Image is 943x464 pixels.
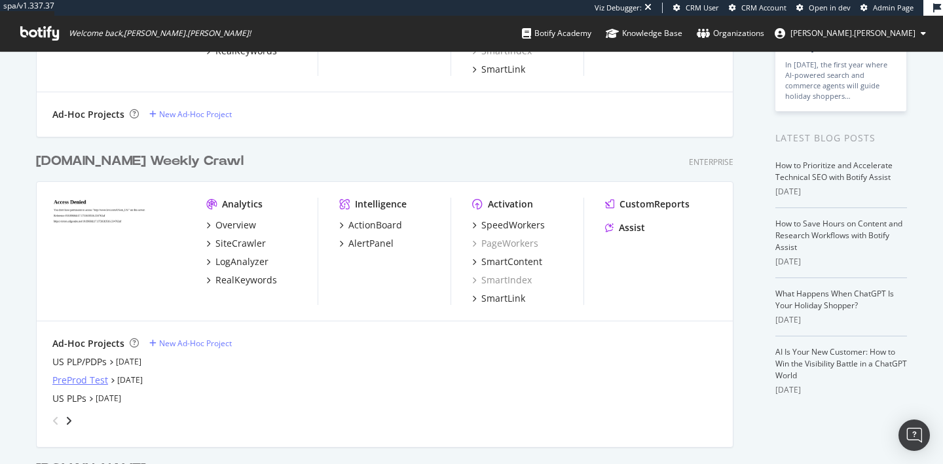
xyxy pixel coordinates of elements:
a: Organizations [697,16,764,51]
div: Ad-Hoc Projects [52,337,124,350]
a: Knowledge Base [606,16,682,51]
div: Knowledge Base [606,27,682,40]
a: AlertPanel [339,237,394,250]
a: What Happens When ChatGPT Is Your Holiday Shopper? [775,288,894,311]
div: CustomReports [619,198,690,211]
a: US PLPs [52,392,86,405]
a: Overview [206,219,256,232]
div: Overview [215,219,256,232]
div: SmartLink [481,63,525,76]
div: In [DATE], the first year where AI-powered search and commerce agents will guide holiday shoppers… [785,60,897,101]
div: [DATE] [775,384,907,396]
div: Viz Debugger: [595,3,642,13]
a: CustomReports [605,198,690,211]
div: angle-right [64,414,73,427]
a: SmartIndex [472,274,532,287]
div: Intelligence [355,198,407,211]
div: [DATE] [775,186,907,198]
div: Ad-Hoc Projects [52,108,124,121]
a: New Ad-Hoc Project [149,338,232,349]
a: RealKeywords [206,274,277,287]
div: Enterprise [689,156,733,168]
a: SmartContent [472,255,542,268]
div: Assist [619,221,645,234]
a: SmartLink [472,63,525,76]
span: robert.salerno [790,27,915,39]
div: SiteCrawler [215,237,266,250]
a: SmartLink [472,292,525,305]
a: [DATE] [117,374,143,385]
div: AlertPanel [348,237,394,250]
div: New Ad-Hoc Project [159,109,232,120]
button: [PERSON_NAME].[PERSON_NAME] [764,23,936,44]
div: Analytics [222,198,263,211]
a: Assist [605,221,645,234]
a: New Ad-Hoc Project [149,109,232,120]
a: Open in dev [796,3,851,13]
div: LogAnalyzer [215,255,268,268]
div: SpeedWorkers [481,219,545,232]
div: Botify Academy [522,27,591,40]
a: How to Save Hours on Content and Research Workflows with Botify Assist [775,218,902,253]
a: Botify Academy [522,16,591,51]
a: [DOMAIN_NAME] Weekly Crawl [36,152,249,171]
a: [DATE] [96,393,121,404]
a: [DATE] [116,356,141,367]
div: Open Intercom Messenger [898,419,930,451]
a: US PLP/PDPs [52,355,107,368]
a: PreProd Test [52,374,108,387]
a: ActionBoard [339,219,402,232]
div: [DOMAIN_NAME] Weekly Crawl [36,152,244,171]
a: Admin Page [860,3,914,13]
div: SmartLink [481,292,525,305]
a: PageWorkers [472,237,538,250]
div: [DATE] [775,256,907,268]
div: [DATE] [775,314,907,326]
a: How to Prioritize and Accelerate Technical SEO with Botify Assist [775,160,893,183]
span: Welcome back, [PERSON_NAME].[PERSON_NAME] ! [69,28,251,39]
a: SiteCrawler [206,237,266,250]
a: AI Is Your New Customer: How to Win the Visibility Battle in a ChatGPT World [775,346,907,381]
div: ActionBoard [348,219,402,232]
div: RealKeywords [215,274,277,287]
img: Levi.com [52,198,185,304]
div: angle-left [47,410,64,431]
span: Admin Page [873,3,914,12]
span: CRM User [686,3,719,12]
a: Prepare for [DATE][DATE] 2025 by Prioritizing AI Search Visibility [785,20,895,53]
span: CRM Account [741,3,786,12]
div: Activation [488,198,533,211]
span: Open in dev [809,3,851,12]
div: Latest Blog Posts [775,131,907,145]
div: Organizations [697,27,764,40]
div: SmartContent [481,255,542,268]
a: CRM Account [729,3,786,13]
a: SpeedWorkers [472,219,545,232]
a: CRM User [673,3,719,13]
a: LogAnalyzer [206,255,268,268]
div: New Ad-Hoc Project [159,338,232,349]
